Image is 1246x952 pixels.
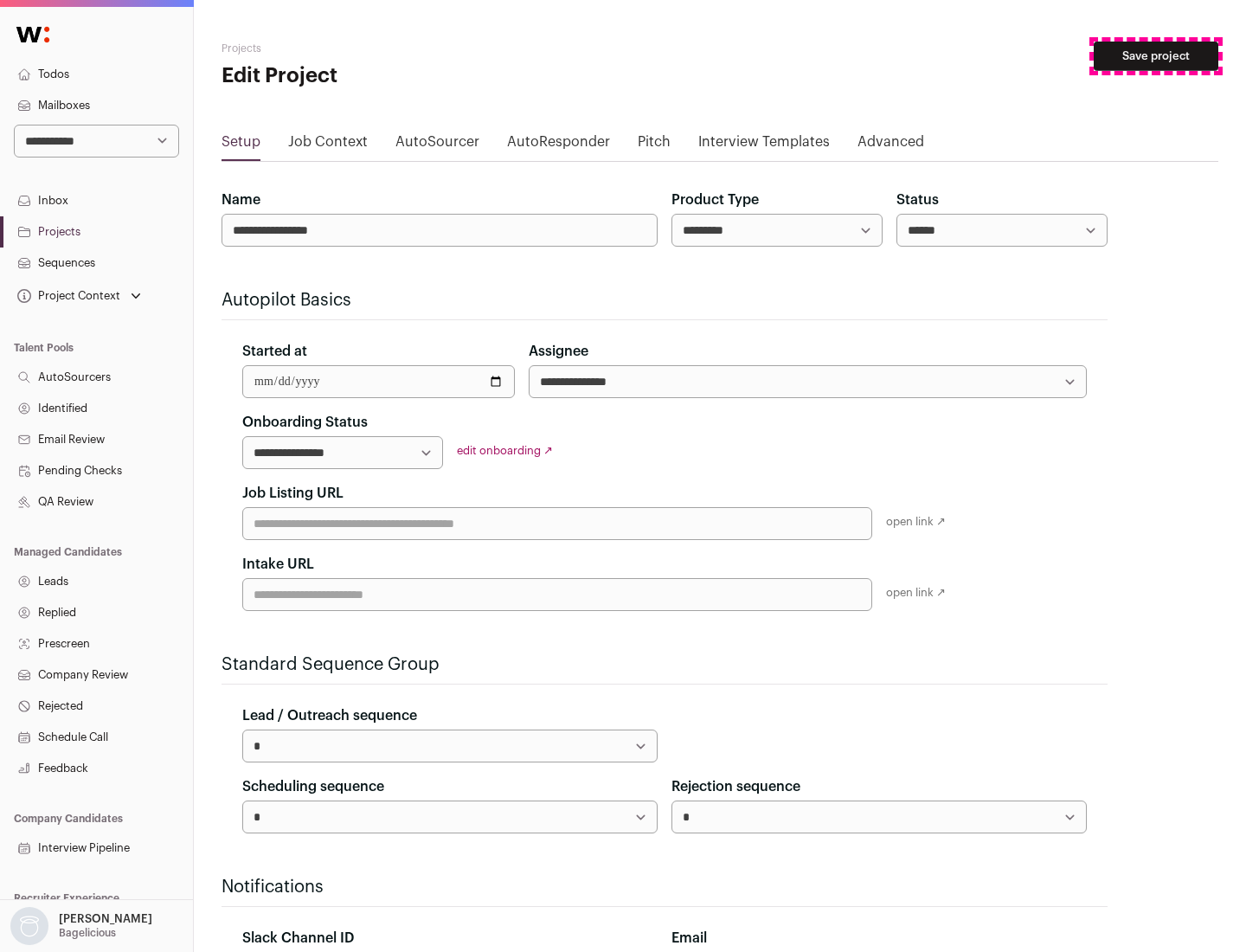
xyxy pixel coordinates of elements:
[242,483,344,504] label: Job Listing URL
[222,875,1108,899] h2: Notifications
[222,653,1108,677] h2: Standard Sequence Group
[671,190,759,210] label: Product Type
[59,912,152,926] p: [PERSON_NAME]
[857,132,924,159] a: Advanced
[242,705,417,726] label: Lead / Outreach sequence
[59,926,116,940] p: Bagelicious
[671,776,800,797] label: Rejection sequence
[222,190,260,210] label: Name
[222,42,554,55] h2: Projects
[896,190,939,210] label: Status
[671,928,1087,949] div: Email
[7,907,156,945] button: Open dropdown
[242,412,368,433] label: Onboarding Status
[638,132,671,159] a: Pitch
[242,776,384,797] label: Scheduling sequence
[1094,42,1218,71] button: Save project
[222,288,1108,312] h2: Autopilot Basics
[507,132,610,159] a: AutoResponder
[222,62,554,90] h1: Edit Project
[395,132,479,159] a: AutoSourcer
[288,132,368,159] a: Job Context
[222,132,260,159] a: Setup
[242,928,354,949] label: Slack Channel ID
[698,132,830,159] a: Interview Templates
[14,284,145,308] button: Open dropdown
[457,445,553,456] a: edit onboarding ↗
[242,554,314,575] label: Intake URL
[10,907,48,945] img: nopic.png
[7,17,59,52] img: Wellfound
[529,341,588,362] label: Assignee
[14,289,120,303] div: Project Context
[242,341,307,362] label: Started at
